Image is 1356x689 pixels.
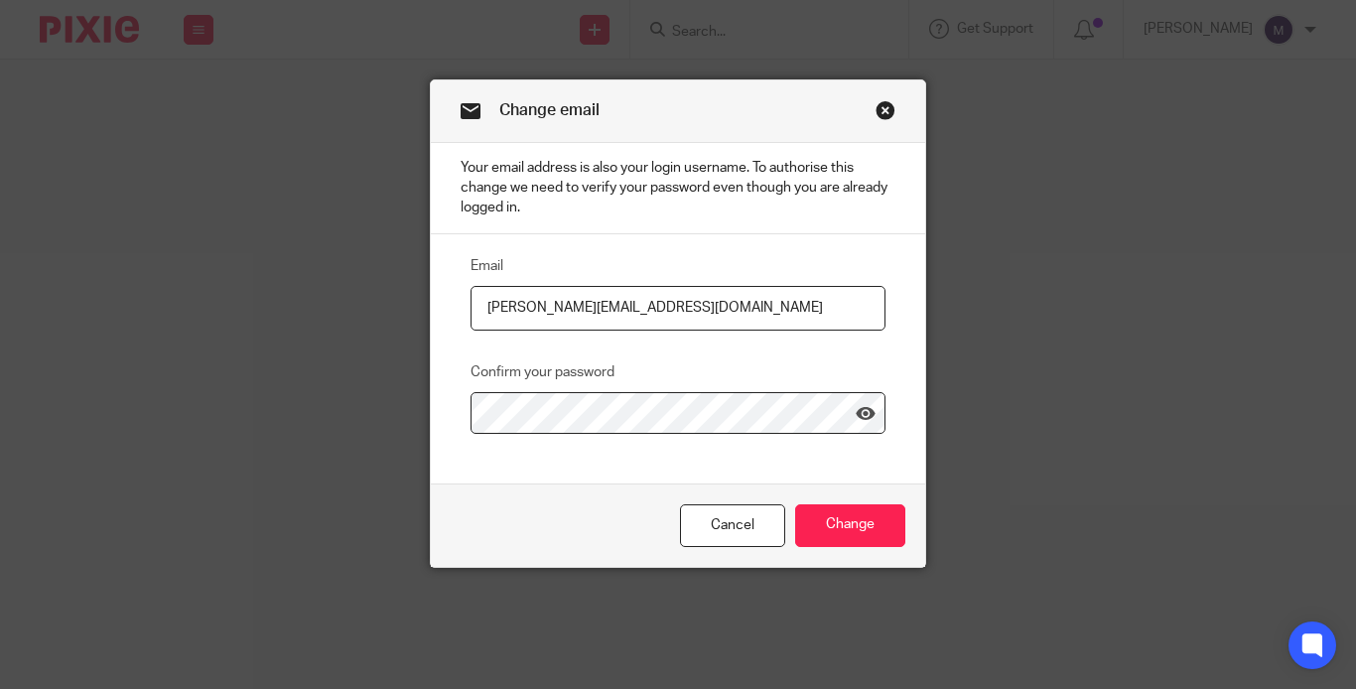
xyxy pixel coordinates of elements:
[471,362,614,382] label: Confirm your password
[680,504,785,547] a: Cancel
[431,143,925,234] p: Your email address is also your login username. To authorise this change we need to verify your p...
[795,504,905,547] input: Change
[499,102,600,118] span: Change email
[876,100,895,127] a: Close this dialog window
[471,256,503,276] label: Email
